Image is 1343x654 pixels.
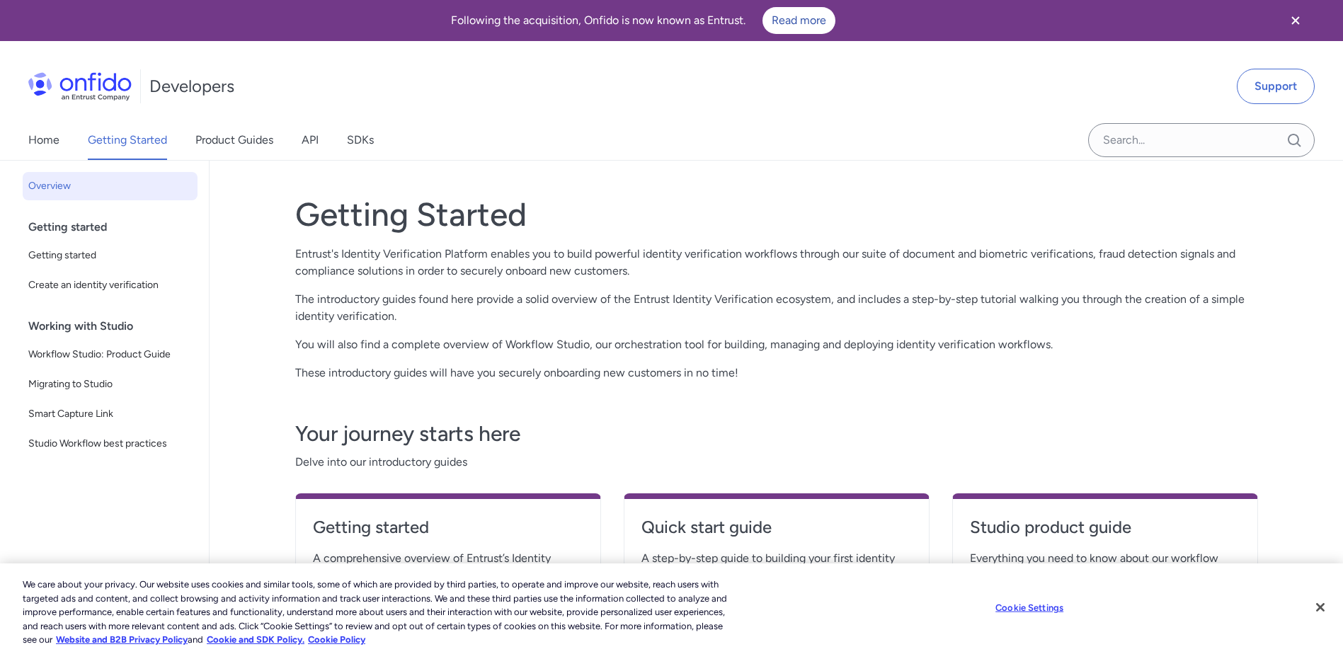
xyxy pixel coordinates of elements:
span: A step-by-step guide to building your first identity verification flow. [641,550,912,584]
span: Everything you need to know about our workflow orchestration platform. [970,550,1240,584]
input: Onfido search input field [1088,123,1315,157]
span: Workflow Studio: Product Guide [28,346,192,363]
p: Entrust's Identity Verification Platform enables you to build powerful identity verification work... [295,246,1258,280]
a: Home [28,120,59,160]
h1: Developers [149,75,234,98]
a: Getting started [23,241,198,270]
a: SDKs [347,120,374,160]
a: Migrating to Studio [23,370,198,398]
span: Overview [28,178,192,195]
h4: Studio product guide [970,516,1240,539]
span: A comprehensive overview of Entrust’s Identity Verification Platform. [313,550,583,584]
a: Workflow Studio: Product Guide [23,340,198,369]
button: Cookie Settings [985,594,1074,622]
a: Studio product guide [970,516,1240,550]
div: Following the acquisition, Onfido is now known as Entrust. [17,7,1269,34]
button: Close banner [1269,3,1322,38]
div: We care about your privacy. Our website uses cookies and similar tools, some of which are provide... [23,578,738,647]
img: Onfido Logo [28,72,132,101]
a: Studio Workflow best practices [23,430,198,458]
h3: Your journey starts here [295,420,1258,448]
a: Quick start guide [641,516,912,550]
h4: Getting started [313,516,583,539]
h4: Quick start guide [641,516,912,539]
a: Support [1237,69,1315,104]
span: Create an identity verification [28,277,192,294]
a: Smart Capture Link [23,400,198,428]
a: Cookie and SDK Policy. [207,634,304,645]
p: These introductory guides will have you securely onboarding new customers in no time! [295,365,1258,381]
a: Getting started [313,516,583,550]
a: Create an identity verification [23,271,198,299]
a: API [302,120,319,160]
p: The introductory guides found here provide a solid overview of the Entrust Identity Verification ... [295,291,1258,325]
a: Overview [23,172,198,200]
a: Read more [762,7,835,34]
span: Getting started [28,247,192,264]
span: Delve into our introductory guides [295,454,1258,471]
svg: Close banner [1287,12,1304,29]
span: Smart Capture Link [28,406,192,423]
a: Cookie Policy [308,634,365,645]
div: Working with Studio [28,312,203,340]
span: Migrating to Studio [28,376,192,393]
h1: Getting Started [295,195,1258,234]
a: Product Guides [195,120,273,160]
a: More information about our cookie policy., opens in a new tab [56,634,188,645]
div: Getting started [28,213,203,241]
p: You will also find a complete overview of Workflow Studio, our orchestration tool for building, m... [295,336,1258,353]
span: Studio Workflow best practices [28,435,192,452]
button: Close [1305,592,1336,623]
a: Getting Started [88,120,167,160]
